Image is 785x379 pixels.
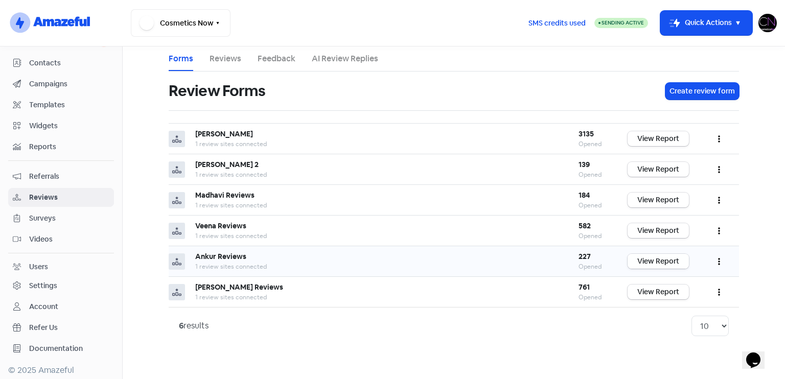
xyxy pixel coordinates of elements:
span: SMS credits used [528,18,586,29]
a: View Report [628,254,689,269]
div: Opened [579,231,607,241]
div: Settings [29,280,57,291]
div: Opened [579,201,607,210]
b: [PERSON_NAME] [195,129,253,138]
a: Reports [8,137,114,156]
a: Refer Us [8,318,114,337]
strong: 6 [179,320,183,331]
span: 1 review sites connected [195,171,267,179]
span: Campaigns [29,79,109,89]
a: Videos [8,230,114,249]
a: View Report [628,223,689,238]
iframe: chat widget [742,338,775,369]
img: User [758,14,777,32]
span: Contacts [29,58,109,68]
a: Campaigns [8,75,114,93]
a: View Report [628,285,689,299]
button: Create review form [665,83,739,100]
span: Sending Active [602,19,644,26]
div: Account [29,301,58,312]
h1: Review Forms [169,75,265,107]
span: 1 review sites connected [195,232,267,240]
a: Reviews [210,53,241,65]
span: 1 review sites connected [195,201,267,209]
a: Feedback [258,53,295,65]
a: Contacts [8,54,114,73]
a: Users [8,257,114,276]
span: Videos [29,234,109,245]
b: [PERSON_NAME] Reviews [195,282,283,292]
b: 582 [579,221,591,230]
div: © 2025 Amazeful [8,364,114,376]
b: 184 [579,191,590,200]
span: Reports [29,141,109,152]
a: SMS credits used [520,17,594,28]
a: View Report [628,131,689,146]
a: View Report [628,162,689,177]
b: 227 [579,252,591,261]
a: Settings [8,276,114,295]
span: Widgets [29,121,109,131]
b: Veena Reviews [195,221,246,230]
b: [PERSON_NAME] 2 [195,160,259,169]
a: Surveys [8,209,114,228]
div: results [179,320,209,332]
div: Opened [579,139,607,149]
a: Forms [169,53,193,65]
b: Ankur Reviews [195,252,246,261]
span: Referrals [29,171,109,182]
span: 1 review sites connected [195,293,267,301]
b: 3135 [579,129,594,138]
a: View Report [628,193,689,207]
a: Sending Active [594,17,648,29]
div: Opened [579,262,607,271]
span: Documentation [29,343,109,354]
a: Referrals [8,167,114,186]
button: Cosmetics Now [131,9,230,37]
b: 139 [579,160,590,169]
a: Widgets [8,116,114,135]
span: 1 review sites connected [195,263,267,271]
div: Users [29,262,48,272]
div: Opened [579,293,607,302]
span: Templates [29,100,109,110]
span: Refer Us [29,322,109,333]
a: Templates [8,96,114,114]
div: Opened [579,170,607,179]
span: Surveys [29,213,109,224]
a: Documentation [8,339,114,358]
button: Quick Actions [660,11,752,35]
b: Madhavi Reviews [195,191,255,200]
span: Reviews [29,192,109,203]
a: Account [8,297,114,316]
b: 761 [579,282,590,292]
span: 1 review sites connected [195,140,267,148]
a: Reviews [8,188,114,207]
a: AI Review Replies [312,53,378,65]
